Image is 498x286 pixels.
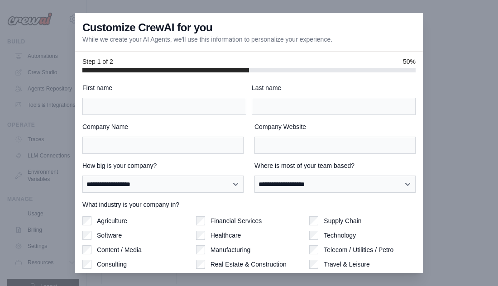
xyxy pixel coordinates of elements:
label: Telecom / Utilities / Petro [324,245,393,254]
h3: Customize CrewAI for you [82,20,212,35]
label: Real Estate & Construction [211,260,287,269]
label: Consulting [97,260,127,269]
label: Company Name [82,122,244,131]
label: Financial Services [211,216,262,225]
label: Travel & Leisure [324,260,369,269]
label: Company Website [254,122,416,131]
label: What industry is your company in? [82,200,416,209]
label: Content / Media [97,245,142,254]
p: While we create your AI Agents, we'll use this information to personalize your experience. [82,35,332,44]
label: Manufacturing [211,245,251,254]
iframe: Chat Widget [453,243,498,286]
span: 50% [403,57,416,66]
label: Last name [252,83,416,92]
label: Technology [324,231,356,240]
label: Where is most of your team based? [254,161,416,170]
label: Supply Chain [324,216,361,225]
label: How big is your company? [82,161,244,170]
label: Healthcare [211,231,241,240]
label: First name [82,83,246,92]
label: Agriculture [97,216,127,225]
span: Step 1 of 2 [82,57,113,66]
label: Software [97,231,122,240]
